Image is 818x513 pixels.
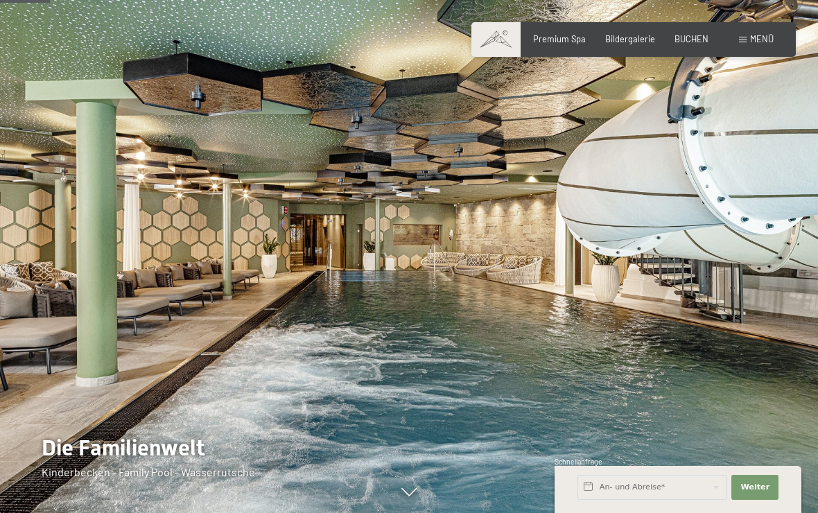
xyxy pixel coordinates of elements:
a: Premium Spa [533,33,586,44]
button: Weiter [731,475,778,500]
span: Weiter [740,482,769,493]
a: BUCHEN [675,33,708,44]
span: Menü [750,33,774,44]
span: Schnellanfrage [555,458,602,466]
a: Bildergalerie [605,33,655,44]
